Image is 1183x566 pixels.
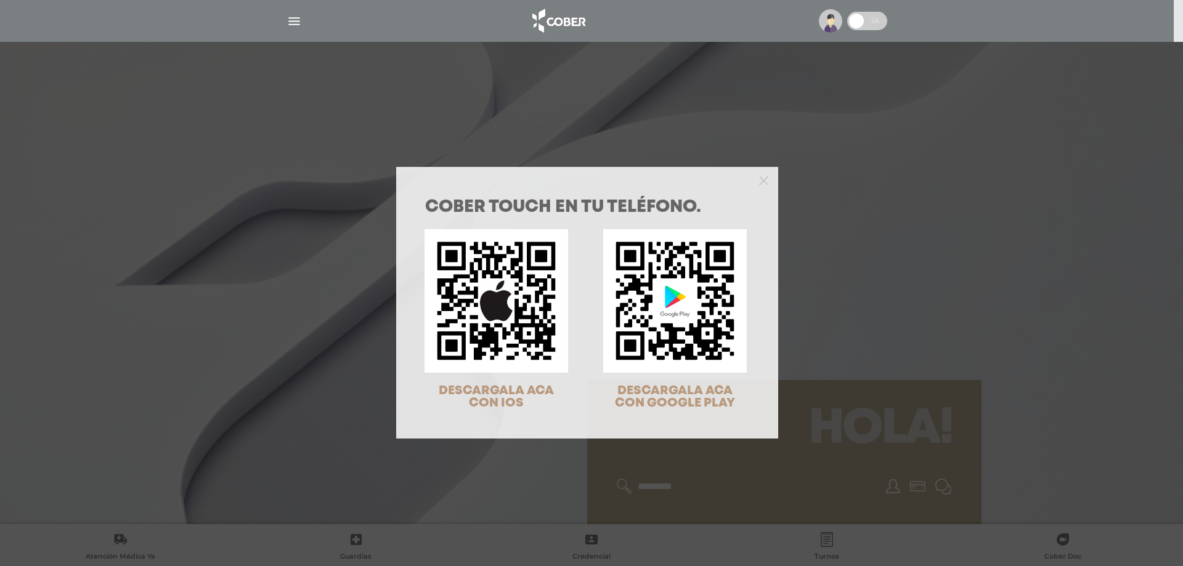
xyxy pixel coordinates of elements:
[425,199,749,216] h1: COBER TOUCH en tu teléfono.
[759,174,768,185] button: Close
[603,229,747,373] img: qr-code
[425,229,568,373] img: qr-code
[615,385,735,409] span: DESCARGALA ACA CON GOOGLE PLAY
[439,385,554,409] span: DESCARGALA ACA CON IOS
